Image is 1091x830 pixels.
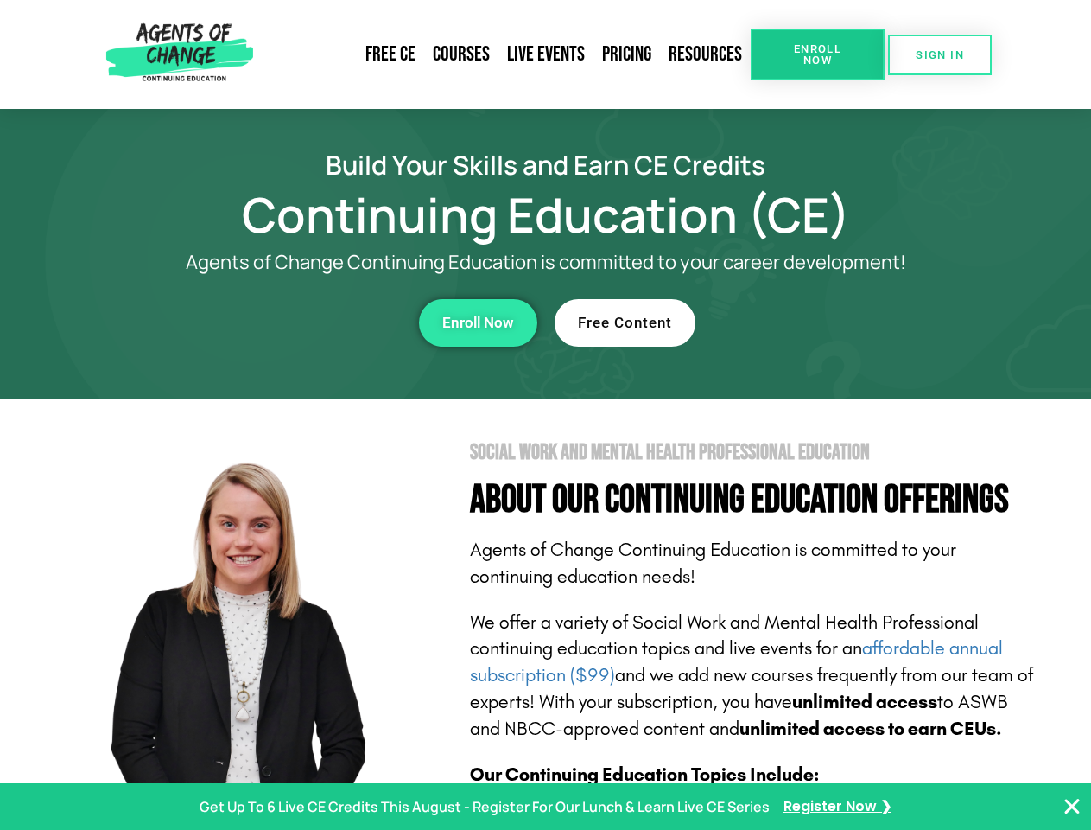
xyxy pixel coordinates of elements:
[123,252,969,273] p: Agents of Change Continuing Education is committed to your career development!
[470,481,1038,520] h4: About Our Continuing Education Offerings
[888,35,992,75] a: SIGN IN
[470,539,956,588] span: Agents of Change Continuing Education is committed to your continuing education needs!
[751,29,885,80] a: Enroll Now
[54,152,1038,177] h2: Build Your Skills and Earn CE Credits
[470,442,1038,463] h2: Social Work and Mental Health Professional Education
[54,195,1038,234] h1: Continuing Education (CE)
[593,35,660,74] a: Pricing
[442,316,514,330] span: Enroll Now
[578,316,672,330] span: Free Content
[200,795,770,820] p: Get Up To 6 Live CE Credits This August - Register For Our Lunch & Learn Live CE Series
[260,35,751,74] nav: Menu
[470,763,819,786] b: Our Continuing Education Topics Include:
[783,795,891,820] a: Register Now ❯
[498,35,593,74] a: Live Events
[555,299,695,347] a: Free Content
[778,43,857,66] span: Enroll Now
[470,610,1038,743] p: We offer a variety of Social Work and Mental Health Professional continuing education topics and ...
[916,49,964,61] span: SIGN IN
[739,718,1002,740] b: unlimited access to earn CEUs.
[792,691,937,713] b: unlimited access
[424,35,498,74] a: Courses
[1062,796,1082,817] button: Close Banner
[660,35,751,74] a: Resources
[357,35,424,74] a: Free CE
[419,299,537,347] a: Enroll Now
